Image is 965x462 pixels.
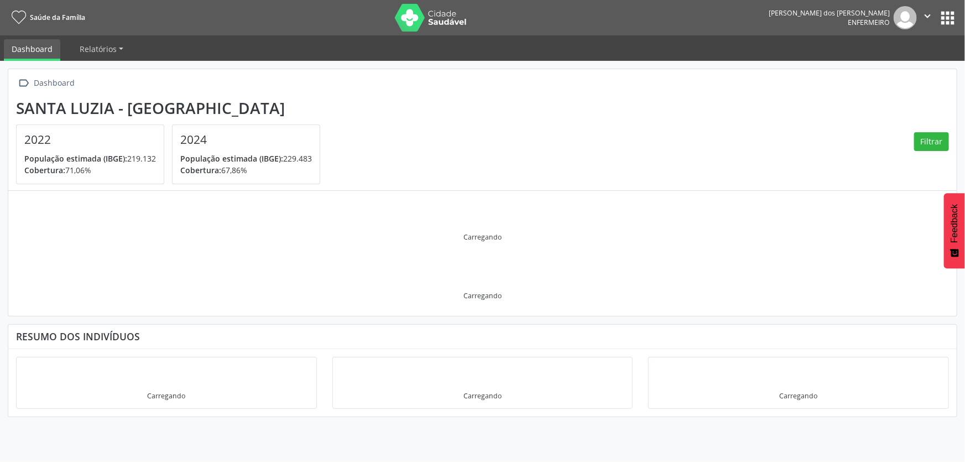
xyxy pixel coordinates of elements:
[938,8,957,28] button: apps
[80,44,117,54] span: Relatórios
[147,391,185,401] div: Carregando
[180,153,283,164] span: População estimada (IBGE):
[180,153,312,164] p: 229.483
[944,193,965,268] button: Feedback - Mostrar pesquisa
[30,13,85,22] span: Saúde da Família
[780,391,818,401] div: Carregando
[24,153,156,164] p: 219.132
[24,153,127,164] span: População estimada (IBGE):
[72,39,131,59] a: Relatórios
[894,6,917,29] img: img
[914,132,949,151] button: Filtrar
[24,133,156,147] h4: 2022
[24,165,65,175] span: Cobertura:
[848,18,890,27] span: Enfermeiro
[32,75,77,91] div: Dashboard
[180,133,312,147] h4: 2024
[16,75,32,91] i: 
[8,8,85,27] a: Saúde da Família
[16,330,949,342] div: Resumo dos indivíduos
[16,99,328,117] div: Santa Luzia - [GEOGRAPHIC_DATA]
[463,232,502,242] div: Carregando
[769,8,890,18] div: [PERSON_NAME] dos [PERSON_NAME]
[180,165,221,175] span: Cobertura:
[463,391,502,401] div: Carregando
[4,39,60,61] a: Dashboard
[463,291,502,300] div: Carregando
[950,204,959,243] span: Feedback
[180,164,312,176] p: 67,86%
[24,164,156,176] p: 71,06%
[917,6,938,29] button: 
[921,10,933,22] i: 
[16,75,77,91] a:  Dashboard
